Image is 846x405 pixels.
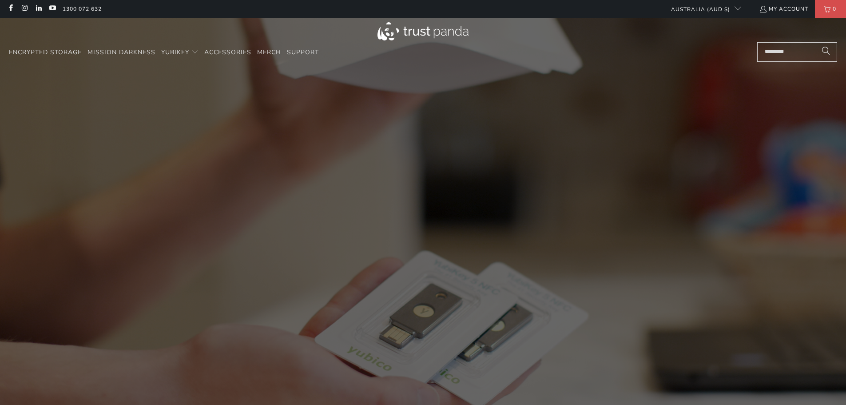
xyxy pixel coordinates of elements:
a: Mission Darkness [87,42,155,63]
a: Merch [257,42,281,63]
span: Encrypted Storage [9,48,82,56]
a: Encrypted Storage [9,42,82,63]
a: Trust Panda Australia on YouTube [48,5,56,12]
a: 1300 072 632 [63,4,102,14]
span: Accessories [204,48,251,56]
a: Trust Panda Australia on Facebook [7,5,14,12]
span: Mission Darkness [87,48,155,56]
input: Search... [757,42,837,62]
a: Trust Panda Australia on Instagram [20,5,28,12]
nav: Translation missing: en.navigation.header.main_nav [9,42,319,63]
a: Trust Panda Australia on LinkedIn [35,5,42,12]
a: My Account [759,4,808,14]
summary: YubiKey [161,42,199,63]
button: Search [815,42,837,62]
span: YubiKey [161,48,189,56]
span: Merch [257,48,281,56]
a: Accessories [204,42,251,63]
a: Support [287,42,319,63]
img: Trust Panda Australia [377,22,469,40]
span: Support [287,48,319,56]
